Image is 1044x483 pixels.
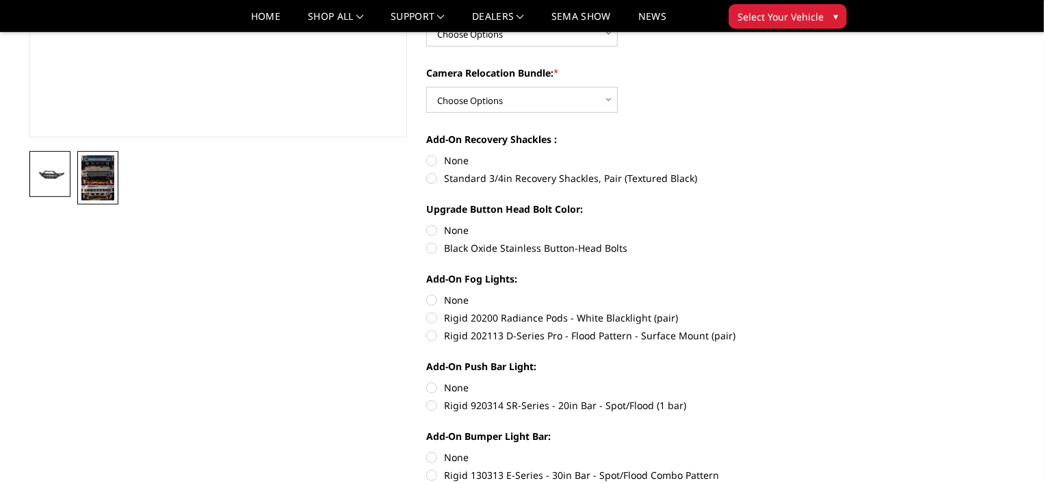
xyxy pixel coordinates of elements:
a: SEMA Show [551,12,611,31]
label: Rigid 130313 E-Series - 30in Bar - Spot/Flood Combo Pattern [426,468,804,482]
label: None [426,450,804,465]
label: Add-On Push Bar Light: [426,359,804,374]
a: News [638,12,666,31]
img: 2017-2022 Ford F450-550 - Freedom Series - Sport Front Bumper (non-winch) [34,166,66,182]
label: Camera Relocation Bundle: [426,66,804,80]
a: Dealers [472,12,524,31]
a: Support [391,12,445,31]
label: None [426,293,804,307]
label: Upgrade Button Head Bolt Color: [426,202,804,216]
button: Select Your Vehicle [729,4,847,29]
label: None [426,153,804,168]
label: Black Oxide Stainless Button-Head Bolts [426,241,804,255]
span: Select Your Vehicle [738,10,824,24]
label: Rigid 202113 D-Series Pro - Flood Pattern - Surface Mount (pair) [426,328,804,343]
label: Rigid 20200 Radiance Pods - White Blacklight (pair) [426,311,804,325]
span: ▾ [833,9,838,23]
label: Add-On Bumper Light Bar: [426,429,804,443]
label: Rigid 920314 SR-Series - 20in Bar - Spot/Flood (1 bar) [426,398,804,413]
label: Standard 3/4in Recovery Shackles, Pair (Textured Black) [426,171,804,185]
a: shop all [308,12,363,31]
label: Add-On Fog Lights: [426,272,804,286]
a: Home [251,12,280,31]
label: None [426,380,804,395]
label: None [426,223,804,237]
label: Add-On Recovery Shackles : [426,132,804,146]
img: 2017-2022 Ford F450-550 - Freedom Series - Sport Front Bumper (non-winch) [81,155,114,200]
